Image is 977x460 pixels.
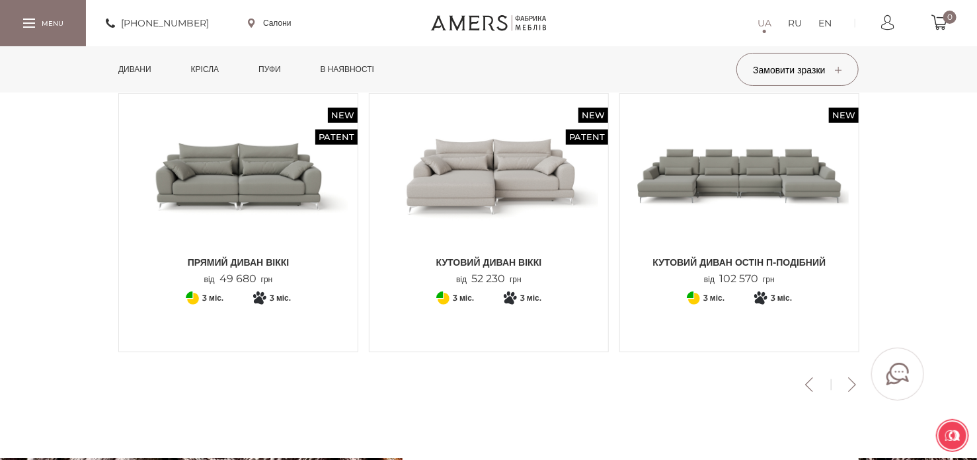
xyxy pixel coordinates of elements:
[204,273,273,286] p: від грн
[129,256,348,269] span: Прямий диван ВІККІ
[456,273,522,286] p: від грн
[788,15,802,31] a: RU
[715,272,763,285] span: 102 570
[943,11,957,24] span: 0
[311,46,384,93] a: в наявності
[108,46,161,93] a: Дивани
[379,104,598,286] a: New Patent Кутовий диван ВІККІ Кутовий диван ВІККІ Кутовий диван ВІККІ від52 230грн
[106,15,209,31] a: [PHONE_NUMBER]
[630,104,849,286] a: New Кутовий диван ОСТІН П-подібний Кутовий диван ОСТІН П-подібний Кутовий диван ОСТІН П-подібний ...
[248,17,292,29] a: Салони
[829,108,859,123] span: New
[798,377,821,392] button: Previous
[630,256,849,269] span: Кутовий диван ОСТІН П-подібний
[818,15,832,31] a: EN
[704,273,775,286] p: від грн
[379,256,598,269] span: Кутовий диван ВІККІ
[841,377,864,392] button: Next
[758,15,771,31] a: UA
[566,130,608,145] span: Patent
[736,53,859,86] button: Замовити зразки
[578,108,608,123] span: New
[753,64,841,76] span: Замовити зразки
[249,46,291,93] a: Пуфи
[181,46,229,93] a: Крісла
[315,130,358,145] span: Patent
[129,104,348,286] a: New Patent Прямий диван ВІККІ Прямий диван ВІККІ Прямий диван ВІККІ від49 680грн
[467,272,510,285] span: 52 230
[328,108,358,123] span: New
[215,272,261,285] span: 49 680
